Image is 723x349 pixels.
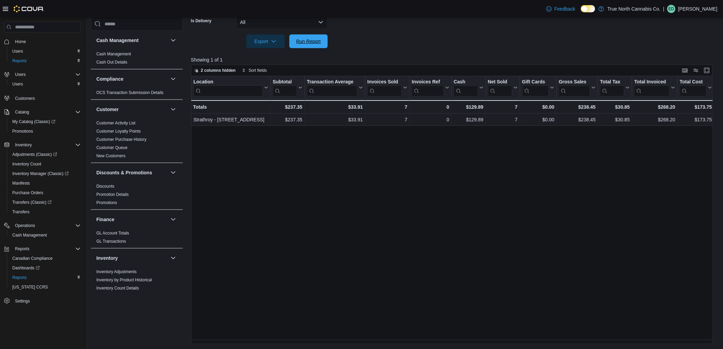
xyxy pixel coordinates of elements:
[10,273,29,282] a: Reports
[12,265,40,271] span: Dashboards
[246,35,285,48] button: Export
[169,169,177,177] button: Discounts & Promotions
[454,79,478,96] div: Cash
[307,103,363,111] div: $33.91
[273,116,302,124] div: $237.35
[15,72,26,77] span: Users
[12,141,81,149] span: Inventory
[15,96,35,101] span: Customers
[12,171,69,176] span: Inventory Manager (Classic)
[12,81,23,87] span: Users
[12,141,35,149] button: Inventory
[10,264,81,272] span: Dashboards
[600,103,630,111] div: $30.85
[96,106,168,113] button: Customer
[273,79,297,85] div: Subtotal
[96,231,129,236] a: GL Account Totals
[10,127,81,135] span: Promotions
[96,106,119,113] h3: Customer
[169,105,177,113] button: Customer
[193,79,263,85] div: Location
[703,66,711,75] button: Enter fullscreen
[193,116,268,124] div: Strathroy - [STREET_ADDRESS]
[7,198,83,207] a: Transfers (Classic)
[559,79,590,85] div: Gross Sales
[96,239,126,244] a: GL Transactions
[191,18,212,24] label: Is Delivery
[169,254,177,262] button: Inventory
[96,121,136,125] a: Customer Activity List
[10,283,81,291] span: Washington CCRS
[600,116,630,124] div: $30.85
[12,222,38,230] button: Operations
[12,119,55,124] span: My Catalog (Classic)
[96,230,129,236] span: GL Account Totals
[307,79,357,96] div: Transaction Average
[10,179,32,187] a: Manifests
[581,5,595,12] input: Dark Mode
[10,170,81,178] span: Inventory Manager (Classic)
[12,152,57,157] span: Adjustments (Classic)
[12,129,33,134] span: Promotions
[7,169,83,178] a: Inventory Manager (Classic)
[7,56,83,66] button: Reports
[96,37,139,44] h3: Cash Management
[7,188,83,198] button: Purchase Orders
[10,47,81,55] span: Users
[10,118,81,126] span: My Catalog (Classic)
[522,79,549,85] div: Gift Cards
[1,70,83,79] button: Users
[10,254,55,263] a: Canadian Compliance
[10,264,42,272] a: Dashboards
[12,245,81,253] span: Reports
[454,79,478,85] div: Cash
[680,79,712,96] button: Total Cost
[555,5,575,12] span: Feedback
[12,94,38,103] a: Customers
[249,68,267,73] span: Sort fields
[7,159,83,169] button: Inventory Count
[559,79,596,96] button: Gross Sales
[680,79,706,85] div: Total Cost
[96,76,123,82] h3: Compliance
[96,200,117,205] span: Promotions
[91,182,183,210] div: Discounts & Promotions
[96,52,131,56] a: Cash Management
[96,192,129,197] a: Promotion Details
[12,200,52,205] span: Transfers (Classic)
[96,269,137,274] a: Inventory Adjustments
[667,5,676,13] div: Eric Deber
[634,79,675,96] button: Total Invoiced
[15,298,30,304] span: Settings
[12,222,81,230] span: Operations
[10,150,60,159] a: Adjustments (Classic)
[634,79,670,96] div: Total Invoiced
[169,215,177,224] button: Finance
[15,39,26,44] span: Home
[96,60,127,65] a: Cash Out Details
[663,5,665,13] p: |
[307,116,363,124] div: $33.91
[488,103,518,111] div: 7
[634,79,670,85] div: Total Invoiced
[10,150,81,159] span: Adjustments (Classic)
[600,79,624,85] div: Total Tax
[12,180,30,186] span: Manifests
[608,5,660,13] p: True North Cannabis Co.
[91,89,183,99] div: Compliance
[7,117,83,126] a: My Catalog (Classic)
[412,79,449,96] button: Invoices Ref
[10,189,81,197] span: Purchase Orders
[96,278,152,282] a: Inventory by Product Historical
[559,116,596,124] div: $238.45
[193,79,268,96] button: Location
[96,169,168,176] button: Discounts & Promotions
[12,161,41,167] span: Inventory Count
[12,49,23,54] span: Users
[12,232,47,238] span: Cash Management
[1,107,83,117] button: Catalog
[680,103,712,111] div: $173.75
[12,94,81,102] span: Customers
[12,245,32,253] button: Reports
